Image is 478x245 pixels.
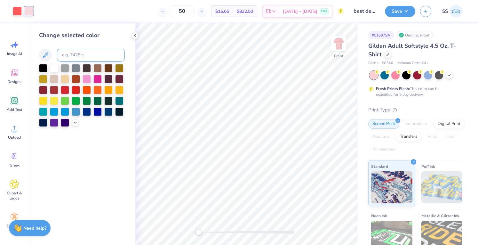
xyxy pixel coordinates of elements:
span: Image AI [7,51,22,56]
span: Gildan [368,61,378,66]
span: Metallic & Glitter Ink [421,212,459,219]
span: Puff Ink [421,163,435,170]
div: This color can be expedited for 5 day delivery. [376,86,455,97]
div: Embroidery [401,119,432,129]
strong: Fresh Prints Flash: [376,86,410,91]
a: SS [439,5,465,18]
img: Siddhant Singh [450,5,462,18]
span: [DATE] - [DATE] [283,8,317,15]
img: Standard [371,171,412,203]
img: Front [332,37,345,50]
input: Untitled Design [349,5,380,18]
span: Designs [7,79,21,84]
span: Clipart & logos [4,191,25,201]
div: Foil [443,132,458,142]
div: Original Proof [397,31,433,39]
span: SS [442,8,448,15]
span: Neon Ink [371,212,387,219]
span: Greek [10,163,20,168]
div: Applique [368,132,394,142]
div: Front [334,53,343,59]
span: Decorate [7,224,22,229]
span: Free [321,9,327,13]
div: Transfers [396,132,421,142]
input: e.g. 7428 c [57,49,125,61]
img: Puff Ink [421,171,463,203]
strong: Need help? [23,225,46,231]
div: Vinyl [423,132,441,142]
div: Rhinestones [368,145,399,154]
span: # G640 [382,61,393,66]
div: Screen Print [368,119,399,129]
span: Upload [8,135,21,140]
div: Change selected color [39,31,125,40]
span: Gildan Adult Softstyle 4.5 Oz. T-Shirt [368,42,456,58]
div: # 516979A [368,31,394,39]
input: – – [170,5,195,17]
div: Print Type [368,106,465,114]
div: Digital Print [434,119,465,129]
span: $832.50 [237,8,253,15]
button: Save [385,6,415,17]
span: Minimum Order: 24 + [396,61,428,66]
span: $16.65 [215,8,229,15]
div: Accessibility label [195,229,202,235]
span: Standard [371,163,388,170]
span: Add Text [7,107,22,112]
